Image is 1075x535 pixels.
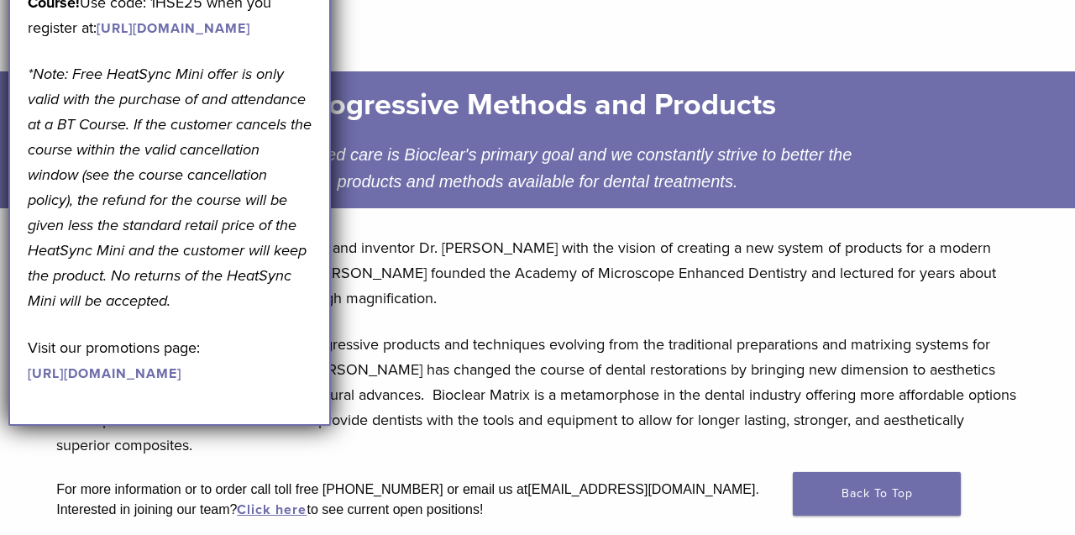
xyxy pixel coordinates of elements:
h2: Progressive Methods and Products [191,85,883,125]
a: [URL][DOMAIN_NAME] [28,365,181,382]
em: *Note: Free HeatSync Mini offer is only valid with the purchase of and attendance at a BT Course.... [28,65,312,310]
p: Bioclear was founded in [DATE] by dentist and inventor Dr. [PERSON_NAME] with the vision of creat... [56,235,1019,311]
p: Bioclear Matrix offers the latest, most progressive products and techniques evolving from the tra... [56,332,1019,458]
a: Click here [237,501,307,518]
a: Back To Top [793,472,961,516]
div: Patient centered care is Bioclear's primary goal and we constantly strive to better the products ... [179,141,895,195]
div: For more information or to order call toll free [PHONE_NUMBER] or email us at [EMAIL_ADDRESS][DOM... [56,480,1019,500]
p: Visit our promotions page: [28,335,312,386]
div: Interested in joining our team? to see current open positions! [56,500,1019,520]
a: [URL][DOMAIN_NAME] [97,20,250,37]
